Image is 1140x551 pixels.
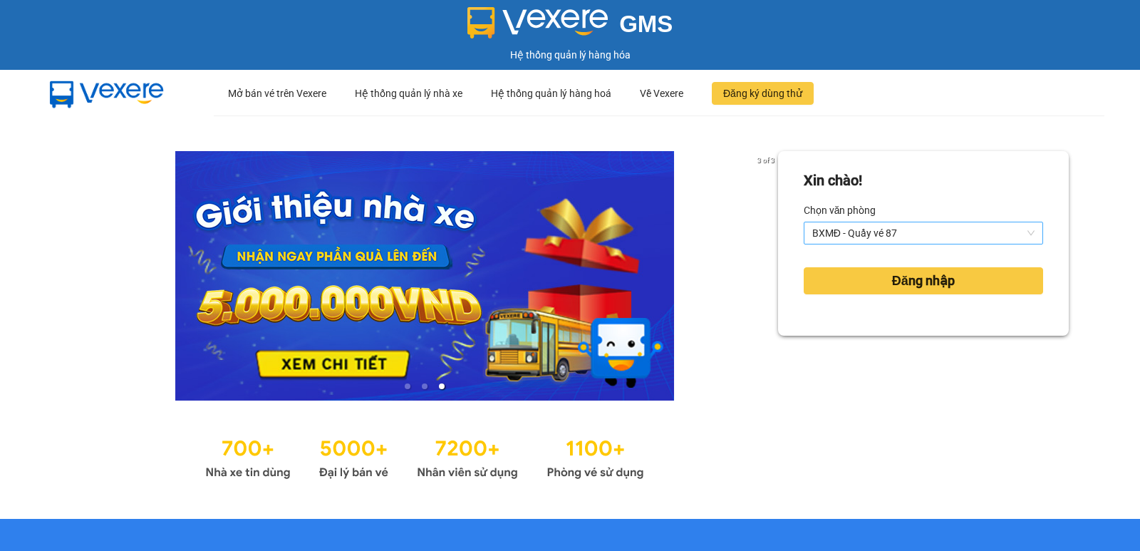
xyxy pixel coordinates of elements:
[467,21,673,33] a: GMS
[804,199,876,222] label: Chọn văn phòng
[467,7,608,38] img: logo 2
[753,151,778,170] p: 3 of 3
[71,151,91,401] button: previous slide / item
[36,70,178,117] img: mbUUG5Q.png
[712,82,814,105] button: Đăng ký dùng thử
[892,271,955,291] span: Đăng nhập
[723,86,802,101] span: Đăng ký dùng thử
[422,383,427,389] li: slide item 2
[355,71,462,116] div: Hệ thống quản lý nhà xe
[804,170,862,192] div: Xin chào!
[205,429,644,483] img: Statistics.png
[640,71,683,116] div: Về Vexere
[405,383,410,389] li: slide item 1
[619,11,673,37] span: GMS
[804,267,1043,294] button: Đăng nhập
[4,47,1136,63] div: Hệ thống quản lý hàng hóa
[439,383,445,389] li: slide item 3
[758,151,778,401] button: next slide / item
[812,222,1035,244] span: BXMĐ - Quầy vé 87
[491,71,611,116] div: Hệ thống quản lý hàng hoá
[228,71,326,116] div: Mở bán vé trên Vexere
